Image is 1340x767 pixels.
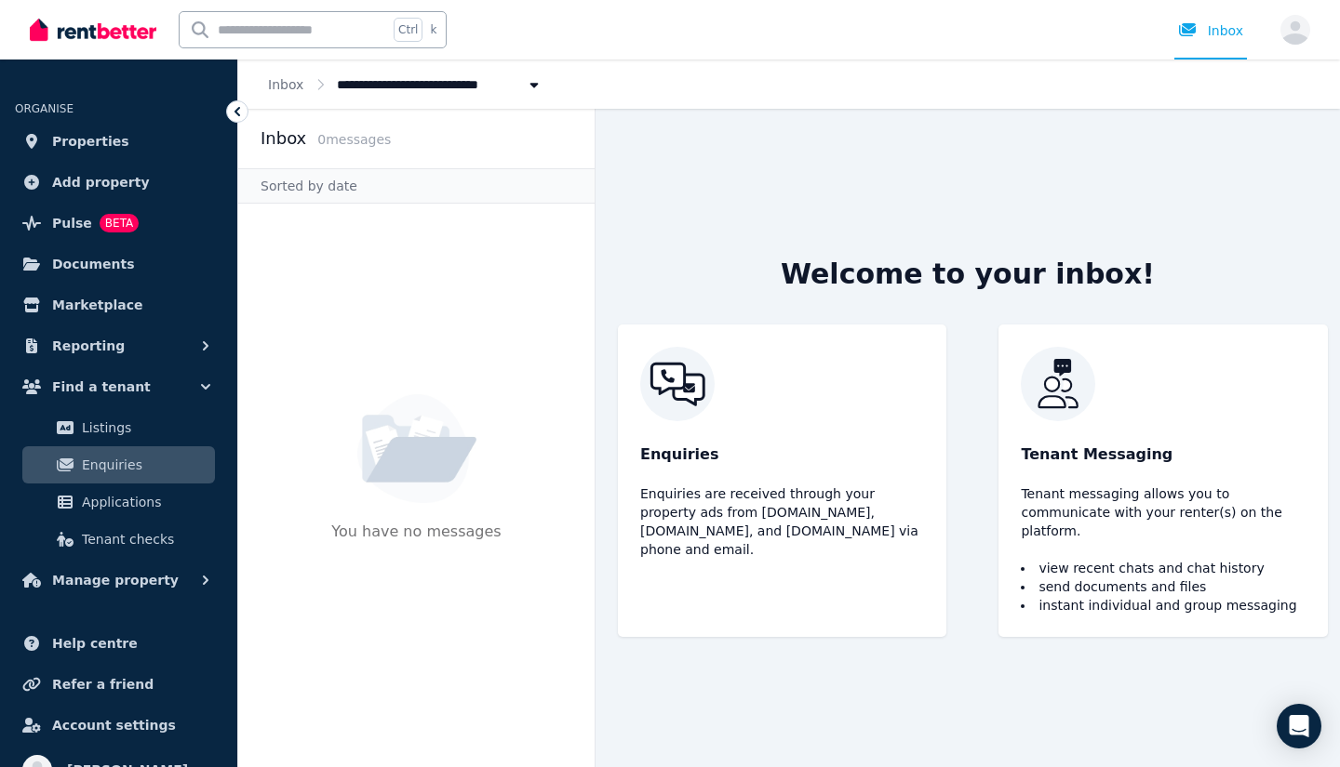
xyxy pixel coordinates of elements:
[100,214,139,232] span: BETA
[331,521,501,576] p: You have no messages
[52,171,150,193] span: Add property
[15,368,222,405] button: Find a tenant
[52,714,176,736] span: Account settings
[52,569,179,591] span: Manage property
[15,707,222,744] a: Account settings
[1178,21,1243,40] div: Inbox
[268,77,303,92] a: Inbox
[640,347,924,421] img: RentBetter Inbox
[52,253,135,275] span: Documents
[640,484,924,559] p: Enquiries are received through your property ads from [DOMAIN_NAME], [DOMAIN_NAME], and [DOMAIN_N...
[238,168,595,204] div: Sorted by date
[15,164,222,201] a: Add property
[238,60,573,109] nav: Breadcrumb
[15,102,74,115] span: ORGANISE
[22,446,215,483] a: Enquiries
[82,417,208,439] span: Listings
[52,376,151,398] span: Find a tenant
[430,22,436,37] span: k
[15,666,222,703] a: Refer a friend
[15,123,222,160] a: Properties
[15,625,222,662] a: Help centre
[52,335,125,357] span: Reporting
[52,212,92,234] span: Pulse
[317,132,391,147] span: 0 message s
[1021,577,1305,596] li: send documents and files
[82,454,208,476] span: Enquiries
[82,491,208,513] span: Applications
[1021,559,1305,577] li: view recent chats and chat history
[52,673,154,695] span: Refer a friend
[15,205,222,242] a: PulseBETA
[82,528,208,550] span: Tenant checks
[15,562,222,599] button: Manage property
[22,521,215,558] a: Tenant checks
[52,294,142,316] span: Marketplace
[1021,596,1305,615] li: instant individual and group messaging
[22,409,215,446] a: Listings
[1021,347,1305,421] img: RentBetter Inbox
[30,16,156,44] img: RentBetter
[15,245,222,283] a: Documents
[640,443,924,466] p: Enquiries
[15,327,222,364] button: Reporting
[52,632,138,655] span: Help centre
[781,258,1155,291] h2: Welcome to your inbox!
[261,126,306,152] h2: Inbox
[52,130,129,152] span: Properties
[394,18,422,42] span: Ctrl
[15,286,222,324] a: Marketplace
[22,483,215,521] a: Applications
[357,394,476,504] img: No Message Available
[1021,484,1305,540] p: Tenant messaging allows you to communicate with your renter(s) on the platform.
[1277,704,1321,748] div: Open Intercom Messenger
[1021,443,1172,466] span: Tenant Messaging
